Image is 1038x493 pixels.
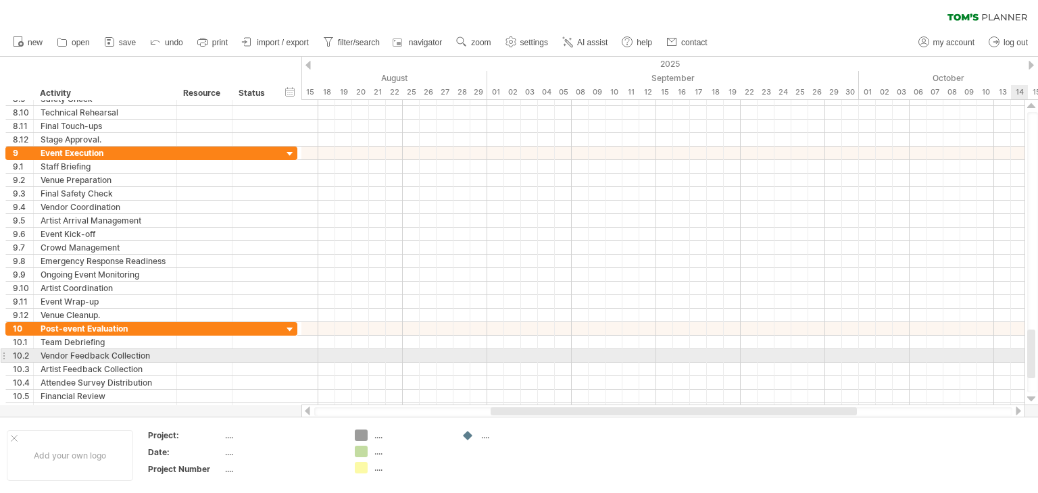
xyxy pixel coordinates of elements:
[622,85,639,99] div: Thursday, 11 September 2025
[374,430,448,441] div: ....
[41,390,170,403] div: Financial Review
[774,85,791,99] div: Wednesday, 24 September 2025
[41,214,170,227] div: Artist Arrival Management
[13,268,33,281] div: 9.9
[119,38,136,47] span: save
[605,85,622,99] div: Wednesday, 10 September 2025
[391,34,446,51] a: navigator
[148,430,222,441] div: Project:
[225,446,339,458] div: ....
[386,85,403,99] div: Friday, 22 August 2025
[741,85,758,99] div: Monday, 22 September 2025
[41,187,170,200] div: Final Safety Check
[707,85,724,99] div: Thursday, 18 September 2025
[960,85,977,99] div: Thursday, 9 October 2025
[1004,38,1028,47] span: log out
[13,363,33,375] div: 10.3
[555,85,572,99] div: Friday, 5 September 2025
[487,71,859,85] div: September 2025
[301,85,318,99] div: Friday, 15 August 2025
[618,34,656,51] a: help
[41,255,170,267] div: Emergency Response Readiness
[369,85,386,99] div: Thursday, 21 August 2025
[13,349,33,362] div: 10.2
[352,85,369,99] div: Wednesday, 20 August 2025
[521,85,538,99] div: Wednesday, 3 September 2025
[559,34,612,51] a: AI assist
[41,282,170,294] div: Artist Coordination
[453,85,470,99] div: Thursday, 28 August 2025
[538,85,555,99] div: Thursday, 4 September 2025
[225,430,339,441] div: ....
[148,446,222,458] div: Date:
[40,86,169,100] div: Activity
[72,38,90,47] span: open
[132,71,487,85] div: August 2025
[335,85,352,99] div: Tuesday, 19 August 2025
[374,462,448,473] div: ....
[910,85,926,99] div: Monday, 6 October 2025
[194,34,232,51] a: print
[1011,85,1028,99] div: Tuesday, 14 October 2025
[656,85,673,99] div: Monday, 15 September 2025
[41,403,170,416] div: Ticket Sales Analysis
[147,34,187,51] a: undo
[239,34,313,51] a: import / export
[41,228,170,240] div: Event Kick-off
[403,85,420,99] div: Monday, 25 August 2025
[791,85,808,99] div: Thursday, 25 September 2025
[487,85,504,99] div: Monday, 1 September 2025
[943,85,960,99] div: Wednesday, 8 October 2025
[338,38,380,47] span: filter/search
[13,120,33,132] div: 8.11
[926,85,943,99] div: Tuesday, 7 October 2025
[41,349,170,362] div: Vendor Feedback Collection
[572,85,589,99] div: Monday, 8 September 2025
[13,147,33,159] div: 9
[13,160,33,173] div: 9.1
[41,241,170,254] div: Crowd Management
[758,85,774,99] div: Tuesday, 23 September 2025
[101,34,140,51] a: save
[13,201,33,213] div: 9.4
[589,85,605,99] div: Tuesday, 9 September 2025
[13,390,33,403] div: 10.5
[374,446,448,457] div: ....
[9,34,47,51] a: new
[13,241,33,254] div: 9.7
[13,228,33,240] div: 9.6
[409,38,442,47] span: navigator
[673,85,690,99] div: Tuesday, 16 September 2025
[504,85,521,99] div: Tuesday, 2 September 2025
[893,85,910,99] div: Friday, 3 October 2025
[985,34,1032,51] a: log out
[13,255,33,267] div: 9.8
[41,174,170,186] div: Venue Preparation
[13,106,33,119] div: 8.10
[148,463,222,475] div: Project Number
[681,38,708,47] span: contact
[470,85,487,99] div: Friday, 29 August 2025
[41,309,170,321] div: Venue Cleanup.
[13,403,33,416] div: 10.6
[225,463,339,475] div: ....
[53,34,94,51] a: open
[28,38,43,47] span: new
[183,86,224,100] div: Resource
[876,85,893,99] div: Thursday, 2 October 2025
[471,38,491,47] span: zoom
[13,282,33,294] div: 9.10
[13,295,33,308] div: 9.11
[13,133,33,146] div: 8.12
[13,187,33,200] div: 9.3
[13,174,33,186] div: 9.2
[41,268,170,281] div: Ongoing Event Monitoring
[41,147,170,159] div: Event Execution
[41,295,170,308] div: Event Wrap-up
[977,85,994,99] div: Friday, 10 October 2025
[915,34,979,51] a: my account
[994,85,1011,99] div: Monday, 13 October 2025
[420,85,437,99] div: Tuesday, 26 August 2025
[663,34,712,51] a: contact
[437,85,453,99] div: Wednesday, 27 August 2025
